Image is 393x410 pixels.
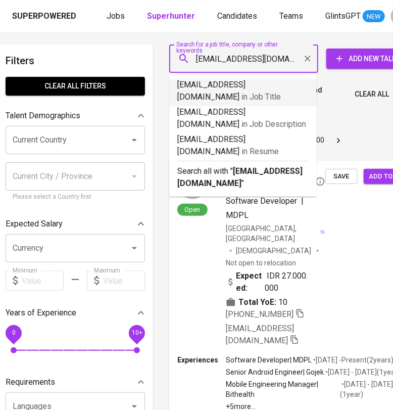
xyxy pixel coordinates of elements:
div: Talent Demographics [6,106,145,126]
p: Search all with " " [177,165,309,190]
p: Expected Salary [6,218,63,230]
div: Requirements [6,372,145,392]
span: Software Developer [226,196,297,206]
div: Superpowered [12,11,76,22]
span: Save [330,171,353,183]
p: Software Developer | MDPL [226,355,312,365]
a: Jobs [107,10,127,23]
span: [DEMOGRAPHIC_DATA] [236,246,313,256]
input: Value [103,270,145,291]
span: Clear All [355,88,389,101]
button: Open [127,133,141,147]
b: Total YoE: [238,296,276,308]
p: Please select a Country first [13,192,138,202]
span: NEW [363,12,385,22]
span: 10 [278,296,287,308]
div: IDR 27.000.000 [226,270,309,294]
div: Expected Salary [6,214,145,234]
p: Senior Android Engineer | Gojek [226,367,324,377]
p: [EMAIL_ADDRESS][DOMAIN_NAME] [177,79,309,103]
button: Go to next page [330,132,347,149]
span: in Resume [241,147,279,156]
span: Open [181,205,205,214]
span: Candidates [217,11,257,21]
a: Superpowered [12,11,78,22]
button: Save [325,169,358,185]
span: GlintsGPT [325,11,361,21]
span: 0 [12,330,15,337]
a: Superhunter [147,10,197,23]
button: Clear All filters [6,77,145,96]
p: [EMAIL_ADDRESS][DOMAIN_NAME] [177,133,309,158]
p: [EMAIL_ADDRESS][DOMAIN_NAME] [177,106,309,130]
span: [PHONE_NUMBER] [226,309,293,319]
span: MDPL [226,210,249,220]
button: Open [127,241,141,255]
span: 10+ [131,330,142,337]
div: [GEOGRAPHIC_DATA], [GEOGRAPHIC_DATA] [226,223,325,244]
b: Expected: [236,270,265,294]
p: Mobile Engineering Manager | Bithealth [226,379,340,399]
b: [EMAIL_ADDRESS][DOMAIN_NAME] [177,166,303,188]
p: Years of Experience [6,307,76,319]
span: in Job Title [241,92,281,102]
span: Jobs [107,11,125,21]
p: Experiences [177,355,226,365]
span: in Job Description [241,119,306,129]
p: Requirements [6,376,55,388]
p: Talent Demographics [6,110,80,122]
input: Value [22,270,64,291]
img: magic_wand.svg [320,230,325,235]
a: Teams [279,10,305,23]
a: GlintsGPT NEW [325,10,385,23]
span: Teams [279,11,303,21]
b: Superhunter [147,11,195,21]
svg: By Batam recruiter [315,176,325,187]
p: Not open to relocation [226,258,296,268]
span: Clear All filters [14,80,137,93]
a: Candidates [217,10,259,23]
button: Clear [301,52,315,66]
span: | [301,195,304,207]
button: Clear All [351,85,393,104]
div: Years of Experience [6,303,145,323]
span: [EMAIL_ADDRESS][DOMAIN_NAME] [226,324,294,345]
h6: Filters [6,53,145,69]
